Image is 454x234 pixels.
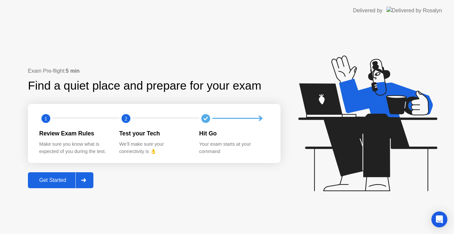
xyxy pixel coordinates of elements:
[353,7,383,15] div: Delivered by
[28,172,93,188] button: Get Started
[30,177,75,183] div: Get Started
[28,67,281,75] div: Exam Pre-flight:
[39,129,109,138] div: Review Exam Rules
[125,115,127,121] text: 2
[199,129,269,138] div: Hit Go
[28,77,262,95] div: Find a quiet place and prepare for your exam
[66,68,80,74] b: 5 min
[387,7,442,14] img: Delivered by Rosalyn
[199,141,269,155] div: Your exam starts at your command
[39,141,109,155] div: Make sure you know what is expected of you during the test.
[45,115,47,121] text: 1
[431,211,447,227] div: Open Intercom Messenger
[119,129,189,138] div: Test your Tech
[119,141,189,155] div: We’ll make sure your connectivity is 👌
